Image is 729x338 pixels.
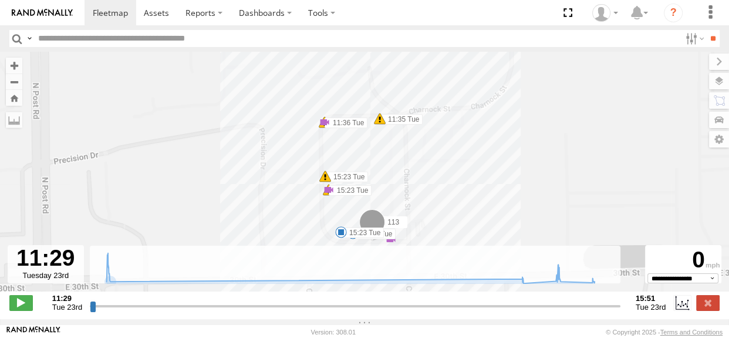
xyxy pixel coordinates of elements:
[696,295,720,310] label: Close
[380,114,423,125] label: 11:35 Tue
[6,58,22,73] button: Zoom in
[636,294,666,303] strong: 15:51
[25,30,34,47] label: Search Query
[341,227,384,238] label: 15:23 Tue
[311,329,356,336] div: Version: 308.01
[636,303,666,312] span: Tue 23rd Sep 2025
[6,90,22,106] button: Zoom Home
[353,229,396,239] label: 11:36 Tue
[387,217,399,226] span: 113
[6,73,22,90] button: Zoom out
[660,329,723,336] a: Terms and Conditions
[9,295,33,310] label: Play/Stop
[588,4,622,22] div: Brandon Hickerson
[52,294,82,303] strong: 11:29
[647,247,720,273] div: 0
[6,326,60,338] a: Visit our Website
[6,112,22,128] label: Measure
[52,303,82,312] span: Tue 23rd Sep 2025
[385,233,397,245] div: 5
[325,118,367,128] label: 11:36 Tue
[12,9,73,17] img: rand-logo.svg
[681,30,706,47] label: Search Filter Options
[709,131,729,148] label: Map Settings
[606,329,723,336] div: © Copyright 2025 -
[664,4,683,22] i: ?
[329,185,372,196] label: 15:23 Tue
[325,172,368,182] label: 15:23 Tue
